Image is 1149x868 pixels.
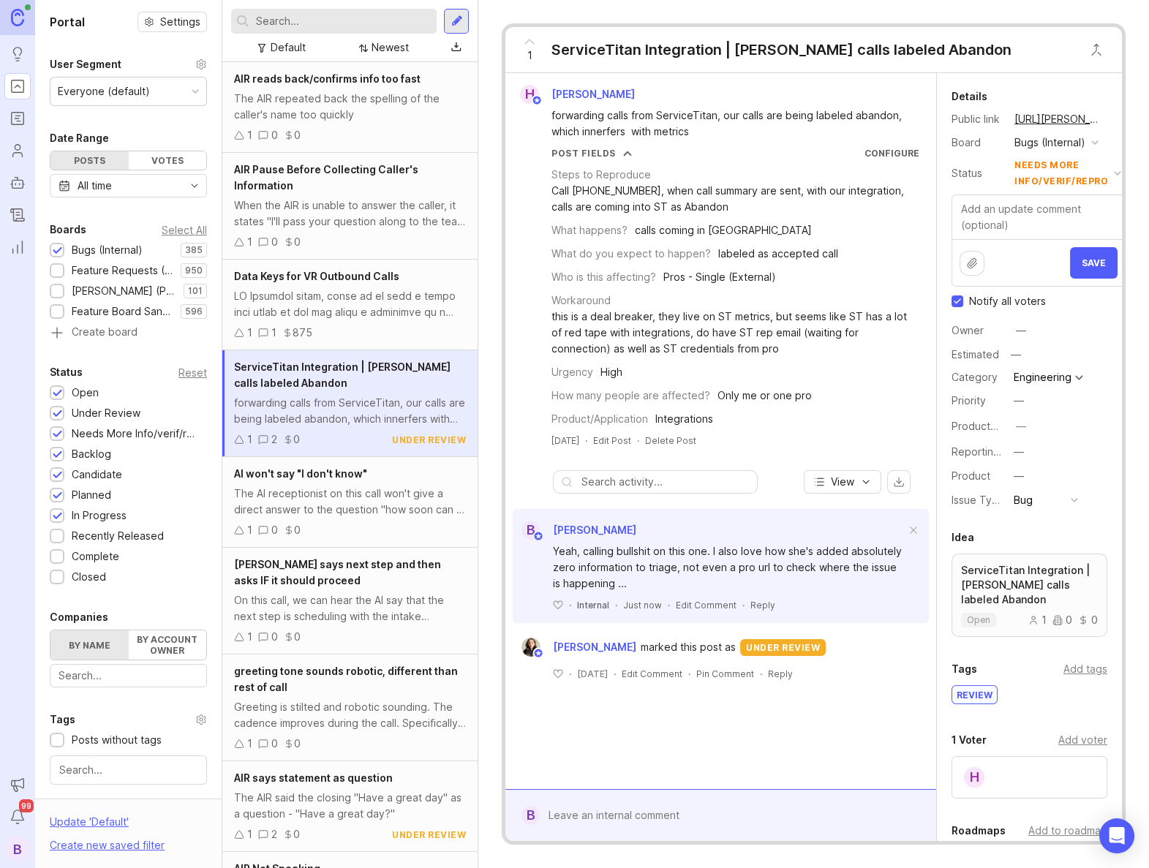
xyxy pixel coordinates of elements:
button: Save [1070,247,1118,279]
label: By account owner [129,630,207,660]
span: [PERSON_NAME] [553,524,636,536]
div: Roadmaps [952,822,1006,839]
div: Internal [577,599,609,611]
div: When the AIR is unable to answer the caller, it states "I'll pass your question along to the team... [234,197,466,230]
div: Greeting is stilted and robotic sounding. The cadence improves during the call. Specifically "AI ... [234,699,466,731]
a: [URL][PERSON_NAME][PERSON_NAME] [1010,110,1107,129]
span: Just now [623,599,662,611]
div: 1 [247,431,252,448]
div: Planned [72,487,111,503]
div: Backlog [72,446,111,462]
div: Add tags [1063,661,1107,677]
input: Search... [256,13,431,29]
div: 1 [271,325,276,341]
div: Date Range [50,129,109,147]
input: Search activity... [581,474,750,490]
div: What happens? [551,222,628,238]
a: AIR Pause Before Collecting Caller's InformationWhen the AIR is unable to answer the caller, it s... [222,153,478,260]
div: Feature Requests (Internal) [72,263,173,279]
div: Bugs (Internal) [1014,135,1085,151]
div: Who is this affecting? [551,269,656,285]
span: AI won't say "I don't know" [234,467,367,480]
button: ProductboardID [1012,417,1031,436]
div: Open [72,385,99,401]
button: Notifications [4,804,31,830]
span: Settings [160,15,200,29]
div: 1 [247,234,252,250]
span: [PERSON_NAME] says next step and then asks IF it should proceed [234,558,441,586]
div: Newest [372,39,409,56]
div: B [521,521,540,540]
div: under review [392,434,466,446]
div: Public link [952,111,1003,127]
div: Votes [129,151,207,170]
button: Post Fields [551,147,632,159]
button: Close button [1082,35,1111,64]
div: Board [952,135,1003,151]
a: AIR reads back/confirms info too fastThe AIR repeated back the spelling of the caller's name too ... [222,62,478,153]
span: AIR reads back/confirms info too fast [234,72,421,85]
div: 0 [1078,615,1098,625]
button: B [4,836,31,862]
a: Changelog [4,202,31,228]
label: Product [952,469,990,482]
div: 1 [247,736,252,752]
div: 0 [293,826,300,842]
span: [PERSON_NAME] [551,88,635,100]
div: review [952,686,997,703]
div: 875 [293,325,312,341]
div: 0 [271,522,278,538]
div: 1 [247,826,252,842]
div: 0 [294,629,301,645]
div: Product/Application [551,411,648,427]
span: [DATE] [551,434,579,447]
div: 0 [271,234,278,250]
span: View [831,475,854,489]
div: 2 [271,826,277,842]
div: · [742,599,745,611]
div: Tags [952,660,977,678]
button: View [804,470,881,494]
div: · [615,599,617,611]
div: In Progress [72,507,127,524]
p: 101 [188,285,203,297]
div: Reply [768,668,793,680]
label: Reporting Team [952,445,1030,458]
img: member badge [532,95,543,106]
div: 0 [294,522,301,538]
div: Open Intercom Messenger [1099,818,1134,853]
span: Save [1082,257,1106,268]
div: Reply [750,599,775,611]
span: Data Keys for VR Outbound Calls [234,270,399,282]
div: — [1006,345,1025,364]
a: Ideas [4,41,31,67]
div: 0 [294,127,301,143]
div: Urgency [551,364,593,380]
img: member badge [533,648,544,659]
a: Users [4,137,31,164]
a: H[PERSON_NAME] [511,85,647,104]
div: — [1014,444,1024,460]
span: 1 [527,48,532,64]
a: Reporting [4,234,31,260]
div: Recently Released [72,528,164,544]
div: under review [392,829,466,841]
div: Status [50,363,83,381]
a: Data Keys for VR Outbound CallsLO Ipsumdol sitam, conse ad el sedd e tempo inci utlab et dol mag ... [222,260,478,350]
div: forwarding calls from ServiceTitan, our calls are being labeled abandon, which innerfers with met... [234,395,466,427]
div: · [637,434,639,447]
input: Search... [59,668,198,684]
div: The AIR repeated back the spelling of the caller's name too quickly [234,91,466,123]
div: 0 [271,629,278,645]
h1: Portal [50,13,85,31]
label: Issue Type [952,494,1005,506]
div: 1 [247,325,252,341]
div: this is a deal breaker, they live on ST metrics, but seems like ST has a lot of red tape with int... [551,309,919,357]
label: Priority [952,394,986,407]
div: H [520,85,539,104]
div: Reset [178,369,207,377]
div: Posts without tags [72,732,162,748]
input: Search... [59,762,197,778]
span: 99 [19,799,34,812]
div: Edit Comment [622,668,682,680]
